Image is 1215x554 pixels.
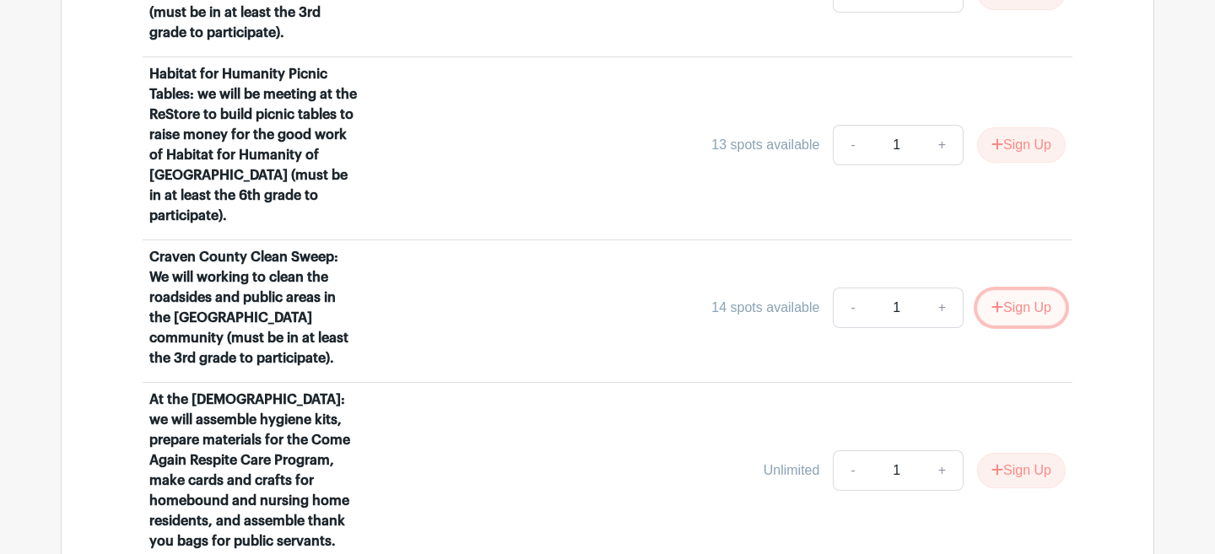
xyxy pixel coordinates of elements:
[921,125,964,165] a: +
[149,64,359,226] div: Habitat for Humanity Picnic Tables: we will be meeting at the ReStore to build picnic tables to r...
[977,290,1066,325] button: Sign Up
[977,127,1066,163] button: Sign Up
[711,135,819,155] div: 13 spots available
[149,247,359,368] div: Craven County Clean Sweep: We will working to clean the roadsides and public areas in the [GEOGRA...
[977,453,1066,488] button: Sign Up
[711,298,819,318] div: 14 spots available
[833,450,872,491] a: -
[921,450,964,491] a: +
[764,460,820,481] div: Unlimited
[833,288,872,328] a: -
[149,390,359,551] div: At the [DEMOGRAPHIC_DATA]: we will assemble hygiene kits, prepare materials for the Come Again Re...
[833,125,872,165] a: -
[921,288,964,328] a: +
